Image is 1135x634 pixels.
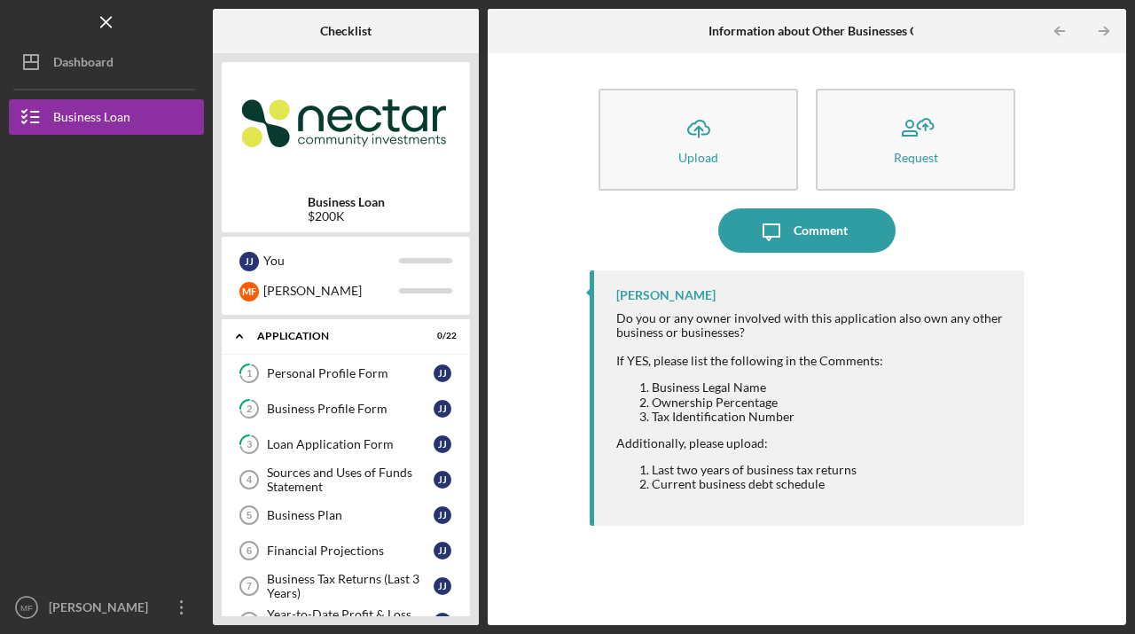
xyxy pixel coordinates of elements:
div: Application [257,331,412,341]
div: Business Plan [267,508,434,522]
button: Upload [599,89,798,191]
li: Ownership Percentage [652,395,1006,410]
img: Product logo [222,71,470,177]
div: Personal Profile Form [267,366,434,380]
tspan: 7 [247,581,252,591]
a: 3Loan Application FormJJ [231,427,461,462]
a: 1Personal Profile FormJJ [231,356,461,391]
tspan: 4 [247,474,253,485]
div: [PERSON_NAME] [44,590,160,630]
div: Sources and Uses of Funds Statement [267,466,434,494]
div: Comment [794,208,848,253]
tspan: 1 [247,368,252,380]
div: If YES, please list the following in the Comments: [616,354,1006,368]
button: Business Loan [9,99,204,135]
a: 6Financial ProjectionsJJ [231,533,461,568]
div: Business Profile Form [267,402,434,416]
div: J J [434,435,451,453]
div: Loan Application Form [267,437,434,451]
li: Last two years of business tax returns [652,463,1006,477]
div: J J [239,252,259,271]
li: Business Legal Name [652,380,1006,395]
tspan: 2 [247,403,252,415]
a: 7Business Tax Returns (Last 3 Years)JJ [231,568,461,604]
tspan: 3 [247,439,252,450]
li: Tax Identification Number [652,410,1006,424]
li: Current business debt schedule [652,477,1006,491]
div: J J [434,577,451,595]
div: [PERSON_NAME] [616,288,716,302]
tspan: 6 [247,545,252,556]
div: Financial Projections [267,544,434,558]
b: Checklist [320,24,372,38]
div: $200K [308,209,385,223]
a: 5Business PlanJJ [231,497,461,533]
div: [PERSON_NAME] [263,276,399,306]
div: Request [894,151,938,164]
div: J J [434,364,451,382]
div: M F [239,282,259,301]
div: Business Loan [53,99,130,139]
b: Information about Other Businesses Owned [708,24,950,38]
div: Do you or any owner involved with this application also own any other business or businesses? [616,311,1006,340]
text: MF [20,603,33,613]
div: Upload [678,151,718,164]
b: Business Loan [308,195,385,209]
div: J J [434,400,451,418]
button: MF[PERSON_NAME] [9,590,204,625]
div: J J [434,542,451,560]
button: Comment [718,208,896,253]
div: Business Tax Returns (Last 3 Years) [267,572,434,600]
div: J J [434,613,451,630]
div: You [263,246,399,276]
a: 4Sources and Uses of Funds StatementJJ [231,462,461,497]
button: Dashboard [9,44,204,80]
div: 0 / 22 [425,331,457,341]
tspan: 5 [247,510,252,521]
button: Request [816,89,1015,191]
div: J J [434,471,451,489]
div: J J [434,506,451,524]
div: Dashboard [53,44,113,84]
div: Additionally, please upload: [616,436,1006,450]
a: 2Business Profile FormJJ [231,391,461,427]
